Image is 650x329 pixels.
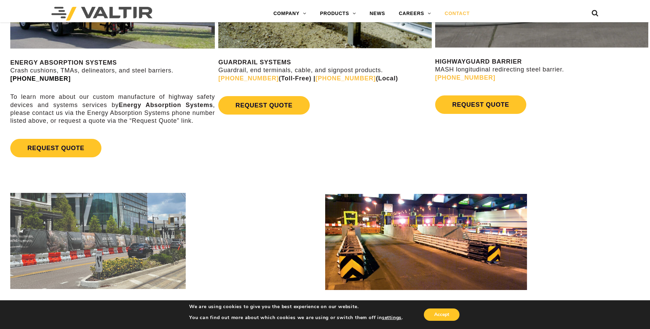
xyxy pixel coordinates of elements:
[189,315,403,321] p: You can find out more about which cookies we are using or switch them off in .
[10,299,323,323] p: Water-filled barriers and barricades for rent nationwide.
[316,75,376,82] a: [PHONE_NUMBER]
[435,58,648,82] p: MASH longitudinal redirecting steel barrier.
[392,7,438,21] a: CAREERS
[218,75,398,82] strong: (Toll-Free) | (Local)
[10,75,71,82] a: [PHONE_NUMBER]
[189,304,403,310] p: We are using cookies to give you the best experience on our website.
[363,7,392,21] a: NEWS
[218,58,431,82] p: Guardrail, end terminals, cable, and signpost products.
[10,59,215,83] p: Crash cushions, TMAs, delineators, and steel barriers.
[424,308,459,321] button: Accept
[438,7,477,21] a: CONTACT
[10,93,215,125] p: To learn more about our custom manufacture of highway safety devices and systems services by , pl...
[10,59,117,66] strong: ENERGY ABSORPTION SYSTEMS
[218,59,291,66] strong: GUARDRAIL SYSTEMS
[218,75,279,82] a: [PHONE_NUMBER]
[435,58,522,65] strong: HIGHWAYGUARD BARRIER
[10,139,101,157] a: REQUEST QUOTE
[313,7,363,21] a: PRODUCTS
[267,7,313,21] a: COMPANY
[51,7,152,21] img: Valtir
[435,74,495,81] a: [PHONE_NUMBER]
[382,315,402,321] button: settings
[218,96,309,115] a: REQUEST QUOTE
[325,194,527,290] img: contact us valtir international
[10,300,65,306] strong: [PERSON_NAME]
[435,95,526,114] a: REQUEST QUOTE
[119,102,213,108] strong: Energy Absorption Systems
[10,193,186,289] img: Rentals contact us image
